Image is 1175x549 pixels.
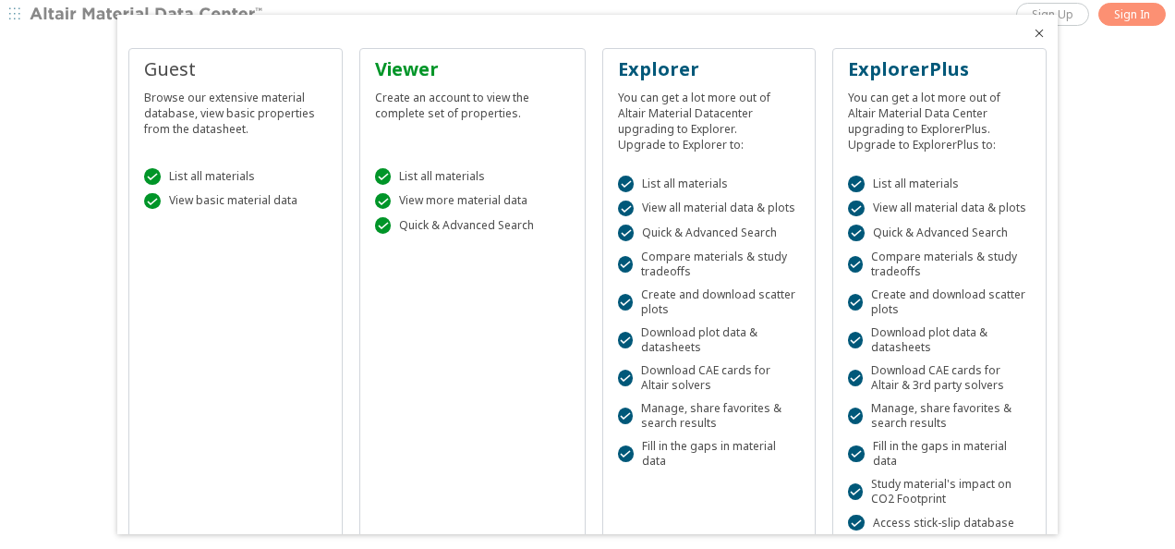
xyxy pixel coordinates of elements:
div:  [848,483,863,500]
div: List all materials [618,176,801,192]
div:  [375,217,392,234]
div: Compare materials & study tradeoffs [848,250,1031,279]
div: List all materials [375,168,570,185]
div: View all material data & plots [848,201,1031,217]
div: Compare materials & study tradeoffs [618,250,801,279]
div:  [848,332,863,348]
div: View all material data & plots [618,201,801,217]
div: Viewer [375,56,570,82]
div:  [618,370,633,386]
div: Manage, share favorites & search results [618,401,801,431]
div: ExplorerPlus [848,56,1031,82]
div:  [618,225,635,241]
div: List all materials [848,176,1031,192]
div: Guest [144,56,327,82]
div:  [618,332,633,348]
div:  [848,225,865,241]
div: View more material data [375,193,570,210]
div:  [848,294,863,311]
div: Manage, share favorites & search results [848,401,1031,431]
div:  [848,445,864,462]
div:  [375,168,392,185]
div: Quick & Advanced Search [848,225,1031,241]
div: You can get a lot more out of Altair Material Data Center upgrading to ExplorerPlus. Upgrade to E... [848,82,1031,152]
div: Fill in the gaps in material data [618,439,801,469]
div: Download plot data & datasheets [618,325,801,355]
div:  [144,193,161,210]
div: Download CAE cards for Altair solvers [618,363,801,393]
div: Create an account to view the complete set of properties. [375,82,570,121]
div:  [848,201,865,217]
div:  [848,370,863,386]
div: List all materials [144,168,327,185]
div:  [618,445,634,462]
div: You can get a lot more out of Altair Material Datacenter upgrading to Explorer. Upgrade to Explor... [618,82,801,152]
div: View basic material data [144,193,327,210]
div: Download CAE cards for Altair & 3rd party solvers [848,363,1031,393]
div:  [618,201,635,217]
div: Explorer [618,56,801,82]
div: Quick & Advanced Search [618,225,801,241]
div:  [848,515,865,531]
button: Close [1032,26,1047,41]
div:  [848,176,865,192]
div: Create and download scatter plots [848,287,1031,317]
div:  [848,256,863,273]
div: Quick & Advanced Search [375,217,570,234]
div:  [848,408,863,424]
div: Fill in the gaps in material data [848,439,1031,469]
div: Browse our extensive material database, view basic properties from the datasheet. [144,82,327,137]
div: Study material's impact on CO2 Footprint [848,477,1031,506]
div: Create and download scatter plots [618,287,801,317]
div:  [618,256,633,273]
div: Access stick-slip database [848,515,1031,531]
div:  [618,408,633,424]
div:  [375,193,392,210]
div:  [618,176,635,192]
div:  [144,168,161,185]
div: Download plot data & datasheets [848,325,1031,355]
div:  [618,294,633,311]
